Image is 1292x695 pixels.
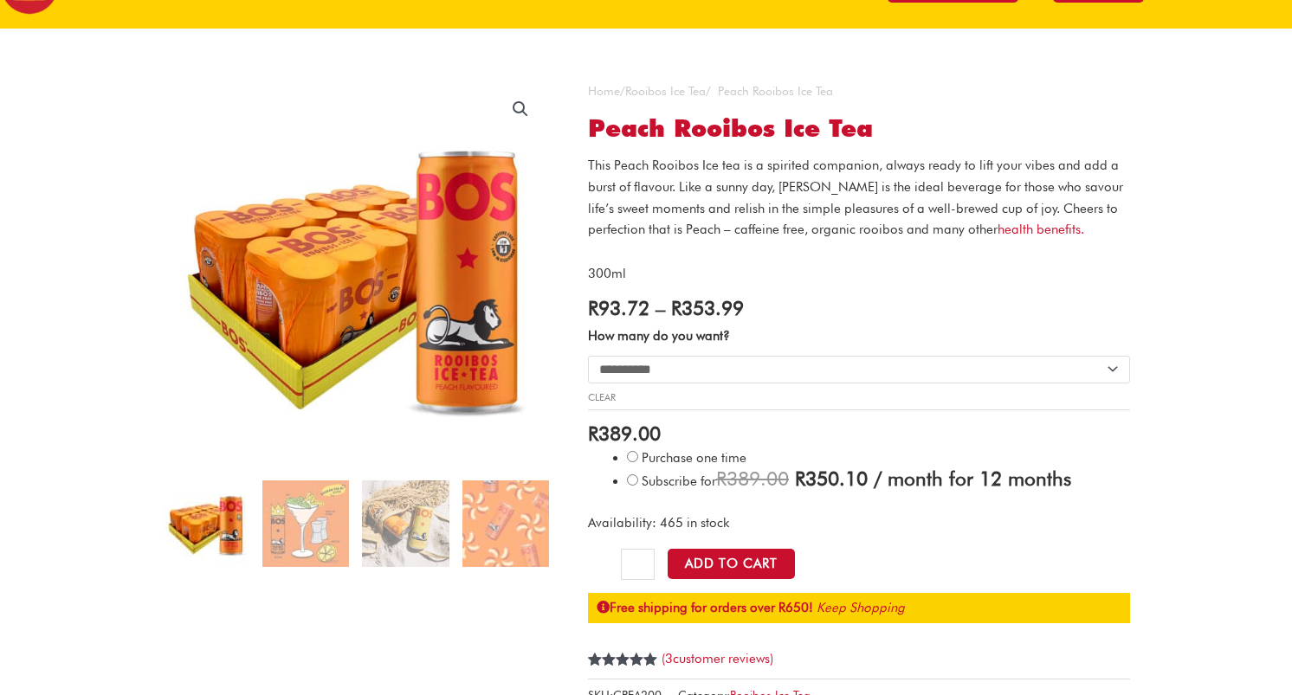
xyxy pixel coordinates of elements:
[642,450,746,466] span: Purchase one time
[362,480,449,567] img: LEMON-PEACH-2-copy
[998,222,1084,237] a: health benefits.
[588,422,598,445] span: R
[662,651,773,666] a: (3customer reviews)
[817,600,905,615] a: Keep Shopping
[588,653,595,685] span: 3
[163,480,249,567] img: Peach Rooibos Ice Tea
[588,391,616,403] a: Clear options
[642,473,1071,489] span: Subscribe for
[716,467,789,490] span: 389.00
[795,467,805,490] span: R
[588,296,649,319] bdi: 93.72
[588,114,1130,144] h1: Peach Rooibos Ice Tea
[625,84,706,98] a: Rooibos Ice Tea
[588,84,620,98] a: Home
[665,651,673,666] span: 3
[262,480,349,567] img: Peach Rooibos Ice Tea - Image 2
[588,422,661,445] bdi: 389.00
[660,515,729,531] span: 465 in stock
[716,467,727,490] span: R
[588,155,1130,241] p: This Peach Rooibos Ice tea is a spirited companion, always ready to lift your vibes and add a bur...
[627,451,638,462] input: Purchase one time
[656,296,665,319] span: –
[627,474,638,486] input: Subscribe for / month for 12 months
[588,296,598,319] span: R
[588,263,1130,285] p: 300ml
[795,467,868,490] span: 350.10
[671,296,682,319] span: R
[597,600,813,615] strong: Free shipping for orders over R650!
[671,296,744,319] bdi: 353.99
[505,93,536,125] a: View full-screen image gallery
[588,328,730,344] label: How many do you want?
[874,467,1071,490] span: / month for 12 months
[668,549,795,579] button: Add to Cart
[621,549,655,580] input: Product quantity
[462,480,549,567] img: Peach Rooibos Ice Tea - Image 4
[588,80,1130,102] nav: Breadcrumb
[588,515,656,531] span: Availability:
